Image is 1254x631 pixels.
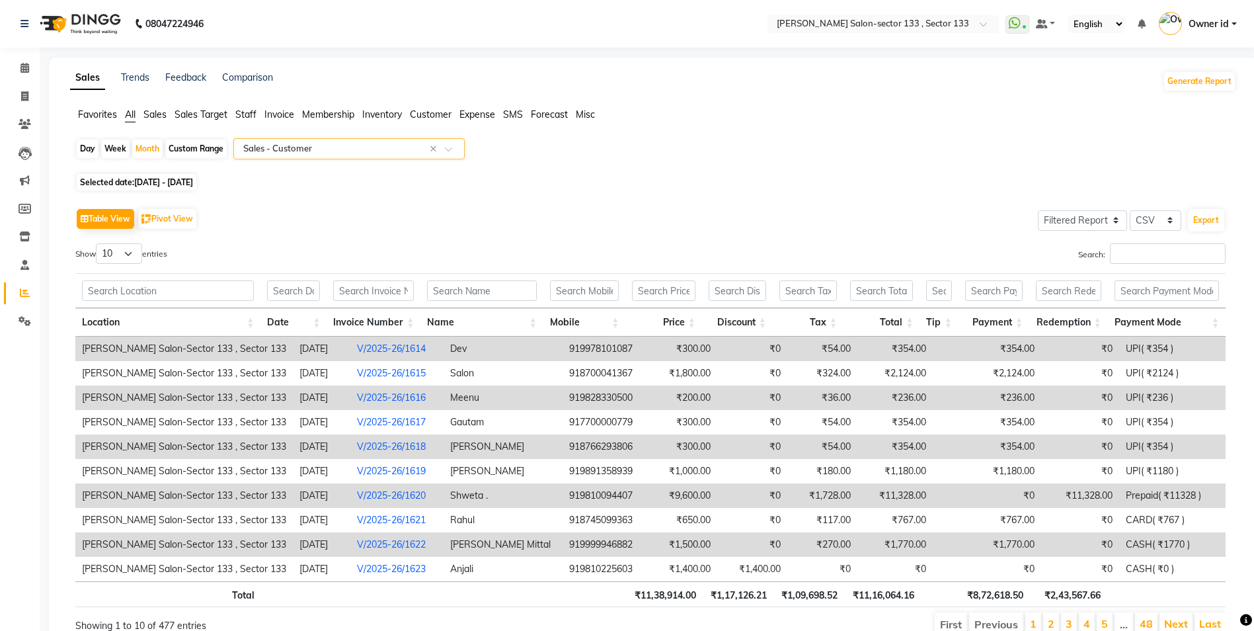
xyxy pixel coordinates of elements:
th: Total: activate to sort column ascending [843,308,920,337]
td: Anjali [444,557,562,581]
input: Search Name [427,280,537,301]
td: Gautam [444,410,562,435]
td: ₹11,328.00 [857,484,933,508]
th: ₹1,09,698.52 [773,581,844,607]
th: ₹1,17,126.21 [703,581,773,607]
span: [DATE] - [DATE] [134,177,193,187]
th: Payment Mode: activate to sort column ascending [1108,308,1226,337]
input: Search Invoice Number [333,280,414,301]
td: 919999946882 [563,532,643,557]
td: [PERSON_NAME] Salon-Sector 133 , Sector 133 [75,508,293,532]
a: V/2025-26/1620 [357,489,426,501]
td: ₹0 [717,532,787,557]
span: Invoice [264,108,294,120]
a: Comparison [222,71,273,83]
td: ₹0 [1041,557,1119,581]
td: UPI( ₹354 ) [1119,435,1226,459]
a: V/2025-26/1621 [357,514,426,526]
td: UPI( ₹354 ) [1119,337,1226,361]
td: [DATE] [293,435,350,459]
td: 919810225603 [563,557,643,581]
td: ₹767.00 [857,508,933,532]
td: ₹324.00 [787,361,857,386]
input: Search Payment [965,280,1023,301]
td: ₹0 [1041,459,1119,484]
td: ₹1,770.00 [971,532,1041,557]
td: Dev [444,337,562,361]
td: [PERSON_NAME] [444,459,562,484]
td: [DATE] [293,508,350,532]
td: [PERSON_NAME] Mittal [444,532,562,557]
td: ₹354.00 [971,410,1041,435]
td: ₹300.00 [642,435,717,459]
td: ₹117.00 [787,508,857,532]
div: Month [132,140,163,158]
td: 919828330500 [563,386,643,410]
select: Showentries [96,243,142,264]
a: Next [1164,617,1188,630]
div: Day [77,140,98,158]
td: ₹0 [1041,361,1119,386]
td: ₹0 [717,410,787,435]
span: SMS [503,108,523,120]
a: Trends [121,71,149,83]
td: ₹9,600.00 [642,484,717,508]
input: Search Tax [779,280,837,301]
a: V/2025-26/1617 [357,416,426,428]
span: Expense [459,108,495,120]
span: Misc [576,108,595,120]
th: Redemption: activate to sort column ascending [1029,308,1108,337]
td: ₹0 [971,484,1041,508]
td: 919810094407 [563,484,643,508]
td: [DATE] [293,361,350,386]
td: ₹54.00 [787,435,857,459]
td: [PERSON_NAME] Salon-Sector 133 , Sector 133 [75,484,293,508]
a: V/2025-26/1614 [357,343,426,355]
th: Payment: activate to sort column ascending [959,308,1029,337]
td: ₹1,400.00 [642,557,717,581]
span: Sales [143,108,167,120]
a: 3 [1066,617,1072,630]
td: ₹0 [1041,337,1119,361]
th: Total [75,581,261,607]
a: V/2025-26/1619 [357,465,426,477]
td: [DATE] [293,557,350,581]
td: ₹354.00 [971,337,1041,361]
a: Last [1199,617,1221,630]
b: 08047224946 [145,5,204,42]
td: [DATE] [293,386,350,410]
td: ₹0 [857,557,933,581]
th: Invoice Number: activate to sort column ascending [327,308,420,337]
td: ₹0 [717,361,787,386]
td: ₹2,124.00 [857,361,933,386]
span: Sales Target [175,108,227,120]
td: ₹200.00 [642,386,717,410]
td: 918766293806 [563,435,643,459]
td: ₹0 [1041,532,1119,557]
span: Forecast [531,108,568,120]
td: CASH( ₹0 ) [1119,557,1226,581]
div: Custom Range [165,140,227,158]
img: logo [34,5,124,42]
td: Prepaid( ₹11328 ) [1119,484,1226,508]
a: 1 [1030,617,1037,630]
td: ₹0 [717,435,787,459]
a: V/2025-26/1623 [357,563,426,575]
td: ₹300.00 [642,410,717,435]
th: ₹2,43,567.66 [1030,581,1108,607]
td: ₹1,180.00 [971,459,1041,484]
td: ₹270.00 [787,532,857,557]
td: [PERSON_NAME] Salon-Sector 133 , Sector 133 [75,386,293,410]
th: Tax: activate to sort column ascending [773,308,843,337]
td: UPI( ₹2124 ) [1119,361,1226,386]
td: Shweta . [444,484,562,508]
td: Salon [444,361,562,386]
td: Meenu [444,386,562,410]
td: ₹2,124.00 [971,361,1041,386]
input: Search Date [267,280,320,301]
td: [PERSON_NAME] Salon-Sector 133 , Sector 133 [75,532,293,557]
td: ₹300.00 [642,337,717,361]
td: ₹0 [1041,410,1119,435]
td: ₹0 [717,337,787,361]
input: Search Redemption [1036,280,1101,301]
